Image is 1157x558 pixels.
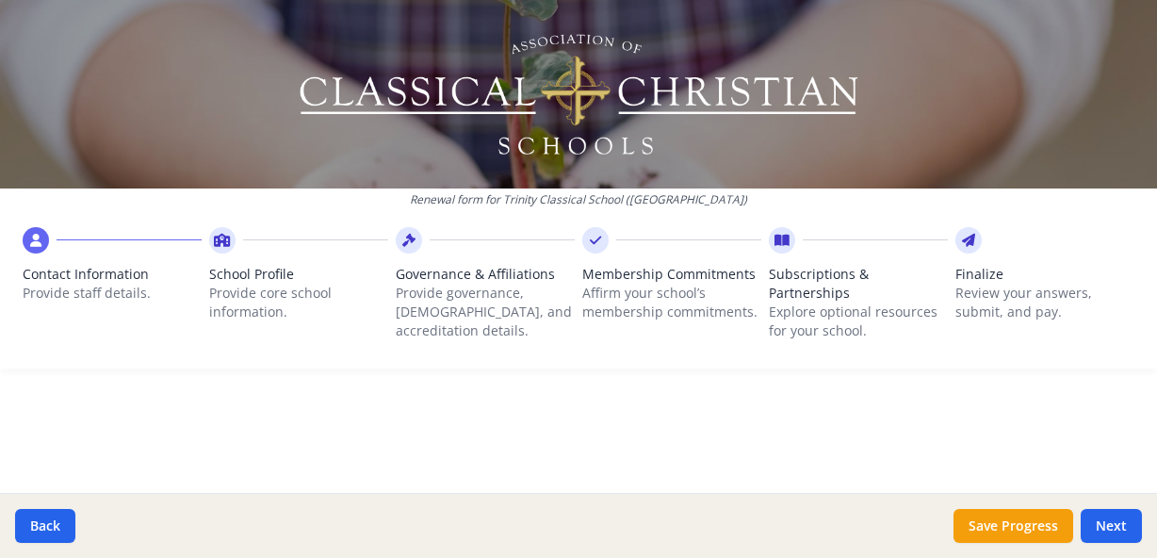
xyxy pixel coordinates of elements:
button: Save Progress [953,509,1073,543]
p: Explore optional resources for your school. [769,303,948,340]
span: Governance & Affiliations [396,265,575,284]
span: School Profile [209,265,388,284]
span: Finalize [955,265,1134,284]
p: Affirm your school’s membership commitments. [582,284,761,321]
p: Provide governance, [DEMOGRAPHIC_DATA], and accreditation details. [396,284,575,340]
span: Subscriptions & Partnerships [769,265,948,303]
span: Contact Information [23,265,202,284]
p: Review your answers, submit, and pay. [955,284,1134,321]
img: Logo [297,28,861,160]
button: Back [15,509,75,543]
p: Provide core school information. [209,284,388,321]
button: Next [1081,509,1142,543]
span: Membership Commitments [582,265,761,284]
p: Provide staff details. [23,284,202,303]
